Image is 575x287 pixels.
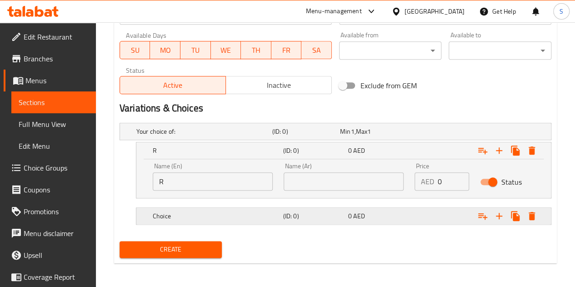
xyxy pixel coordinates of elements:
[136,208,551,224] div: Expand
[136,127,269,136] h5: Your choice of:
[180,41,211,59] button: TU
[19,97,89,108] span: Sections
[350,126,354,137] span: 1
[11,113,96,135] a: Full Menu View
[507,142,524,159] button: Clone new choice
[120,76,226,94] button: Active
[4,179,96,201] a: Coupons
[24,272,89,282] span: Coverage Report
[524,142,540,159] button: Delete R
[501,176,522,187] span: Status
[24,162,89,173] span: Choice Groups
[230,79,328,92] span: Inactive
[275,44,298,57] span: FR
[225,76,332,94] button: Inactive
[24,228,89,239] span: Menu disclaimer
[301,41,332,59] button: SA
[120,101,551,115] h2: Variations & Choices
[405,6,465,16] div: [GEOGRAPHIC_DATA]
[4,244,96,266] a: Upsell
[283,146,345,155] h5: (ID: 0)
[421,176,434,187] p: AED
[127,244,215,255] span: Create
[283,211,345,221] h5: (ID: 0)
[560,6,563,16] span: S
[356,126,367,137] span: Max
[348,210,352,222] span: 0
[491,208,507,224] button: Add new choice
[150,41,180,59] button: MO
[367,126,371,137] span: 1
[306,6,362,17] div: Menu-management
[153,172,273,191] input: Enter name En
[184,44,207,57] span: TU
[120,41,150,59] button: SU
[120,123,551,140] div: Expand
[245,44,268,57] span: TH
[24,184,89,195] span: Coupons
[124,79,222,92] span: Active
[153,211,280,221] h5: Choice
[4,70,96,91] a: Menus
[4,157,96,179] a: Choice Groups
[24,31,89,42] span: Edit Restaurant
[19,119,89,130] span: Full Menu View
[340,126,350,137] span: Min
[491,142,507,159] button: Add new choice
[4,26,96,48] a: Edit Restaurant
[241,41,271,59] button: TH
[475,142,491,159] button: Add choice group
[475,208,491,224] button: Add choice group
[4,201,96,222] a: Promotions
[272,127,336,136] h5: (ID: 0)
[136,142,551,159] div: Expand
[154,44,177,57] span: MO
[4,222,96,244] a: Menu disclaimer
[449,41,551,60] div: ​
[215,44,238,57] span: WE
[24,206,89,217] span: Promotions
[524,208,540,224] button: Delete Choice
[340,127,404,136] div: ,
[284,172,404,191] input: Enter name Ar
[271,41,302,59] button: FR
[11,91,96,113] a: Sections
[348,145,352,156] span: 0
[24,53,89,64] span: Branches
[120,241,222,258] button: Create
[353,145,365,156] span: AED
[507,208,524,224] button: Clone new choice
[24,250,89,261] span: Upsell
[11,135,96,157] a: Edit Menu
[124,44,146,57] span: SU
[25,75,89,86] span: Menus
[19,141,89,151] span: Edit Menu
[360,80,417,91] span: Exclude from GEM
[211,41,241,59] button: WE
[153,146,280,155] h5: R
[4,48,96,70] a: Branches
[353,210,365,222] span: AED
[438,172,469,191] input: Please enter price
[305,44,328,57] span: SA
[339,41,442,60] div: ​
